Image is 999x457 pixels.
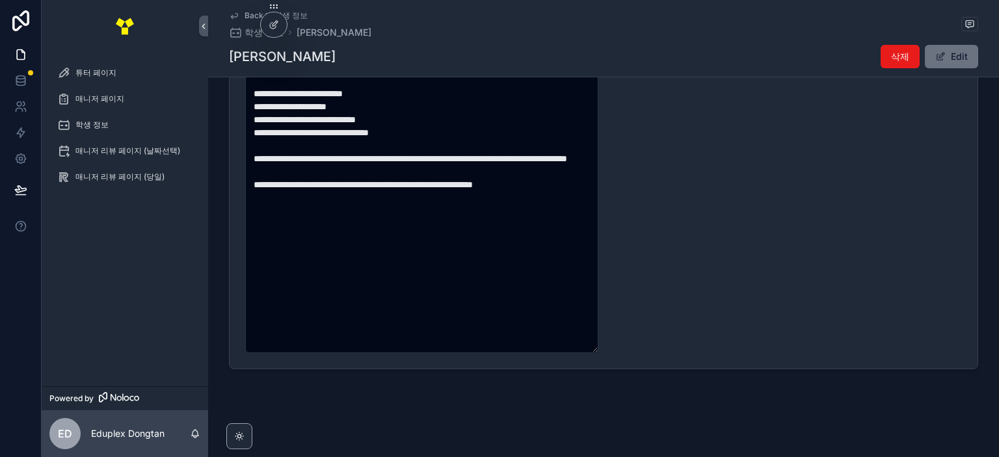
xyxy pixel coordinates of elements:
[58,426,72,441] span: ED
[49,87,200,111] a: 매니저 페이지
[891,50,909,63] span: 삭제
[42,52,208,205] div: scrollable content
[114,16,135,36] img: App logo
[245,10,308,21] span: Back to 학생 정보
[229,26,284,39] a: 학생 정보
[881,45,920,68] button: 삭제
[91,427,165,440] p: Eduplex Dongtan
[925,45,978,68] button: Edit
[75,172,165,182] span: 매니저 리뷰 페이지 (당일)
[297,26,371,39] a: [PERSON_NAME]
[49,139,200,163] a: 매니저 리뷰 페이지 (날짜선택)
[75,68,116,78] span: 튜터 페이지
[42,386,208,410] a: Powered by
[75,146,180,156] span: 매니저 리뷰 페이지 (날짜선택)
[49,113,200,137] a: 학생 정보
[75,120,109,130] span: 학생 정보
[49,61,200,85] a: 튜터 페이지
[245,26,284,39] span: 학생 정보
[229,10,308,21] a: Back to 학생 정보
[75,94,124,104] span: 매니저 페이지
[229,47,336,66] h1: [PERSON_NAME]
[49,165,200,189] a: 매니저 리뷰 페이지 (당일)
[49,393,94,404] span: Powered by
